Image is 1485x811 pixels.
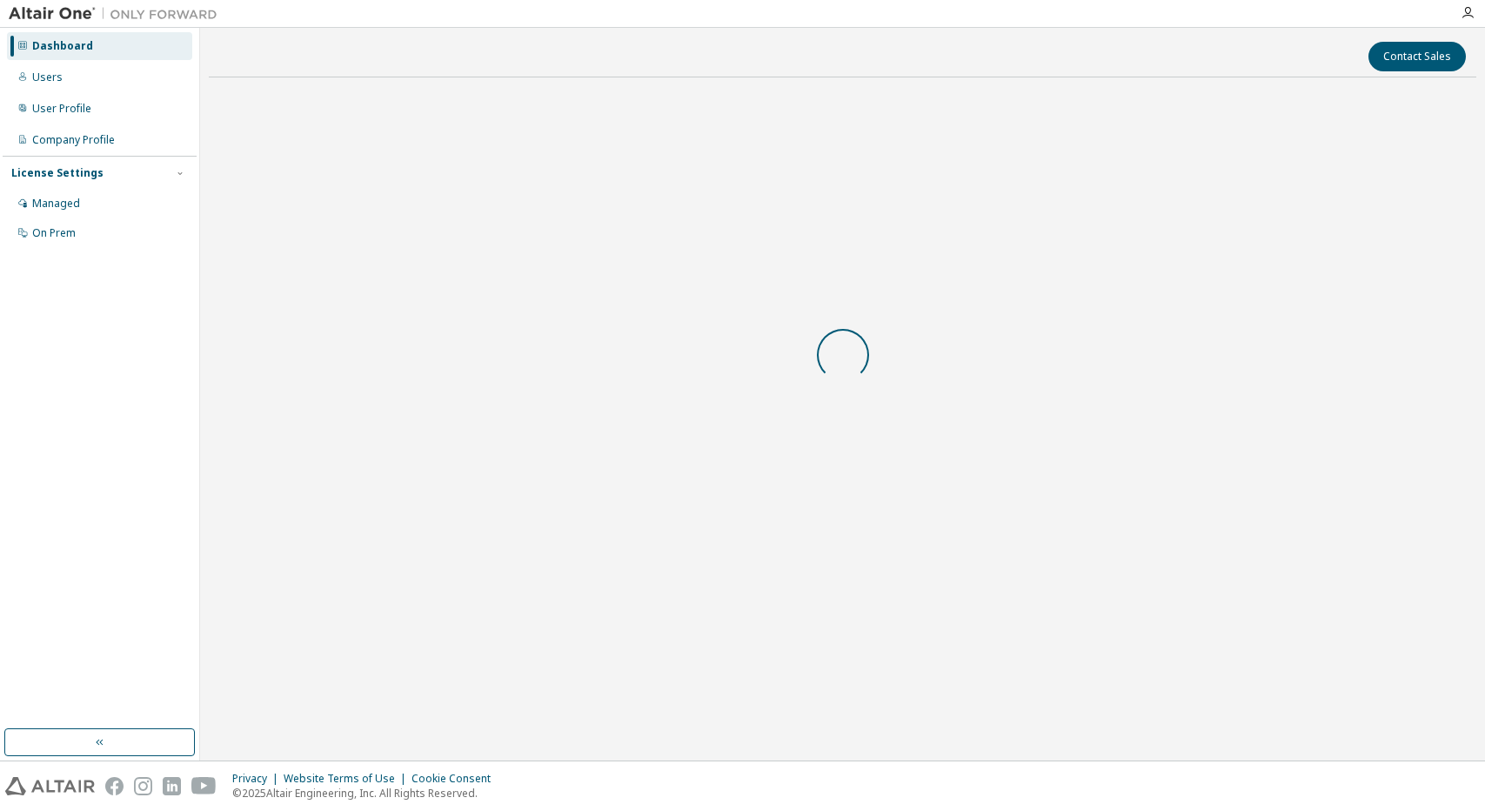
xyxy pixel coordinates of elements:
img: linkedin.svg [163,777,181,795]
img: youtube.svg [191,777,217,795]
div: Cookie Consent [411,772,501,786]
button: Contact Sales [1368,42,1466,71]
div: License Settings [11,166,104,180]
div: User Profile [32,102,91,116]
div: Website Terms of Use [284,772,411,786]
p: © 2025 Altair Engineering, Inc. All Rights Reserved. [232,786,501,801]
div: Users [32,70,63,84]
img: altair_logo.svg [5,777,95,795]
div: On Prem [32,226,76,240]
img: instagram.svg [134,777,152,795]
div: Company Profile [32,133,115,147]
img: facebook.svg [105,777,124,795]
img: Altair One [9,5,226,23]
div: Managed [32,197,80,211]
div: Privacy [232,772,284,786]
div: Dashboard [32,39,93,53]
